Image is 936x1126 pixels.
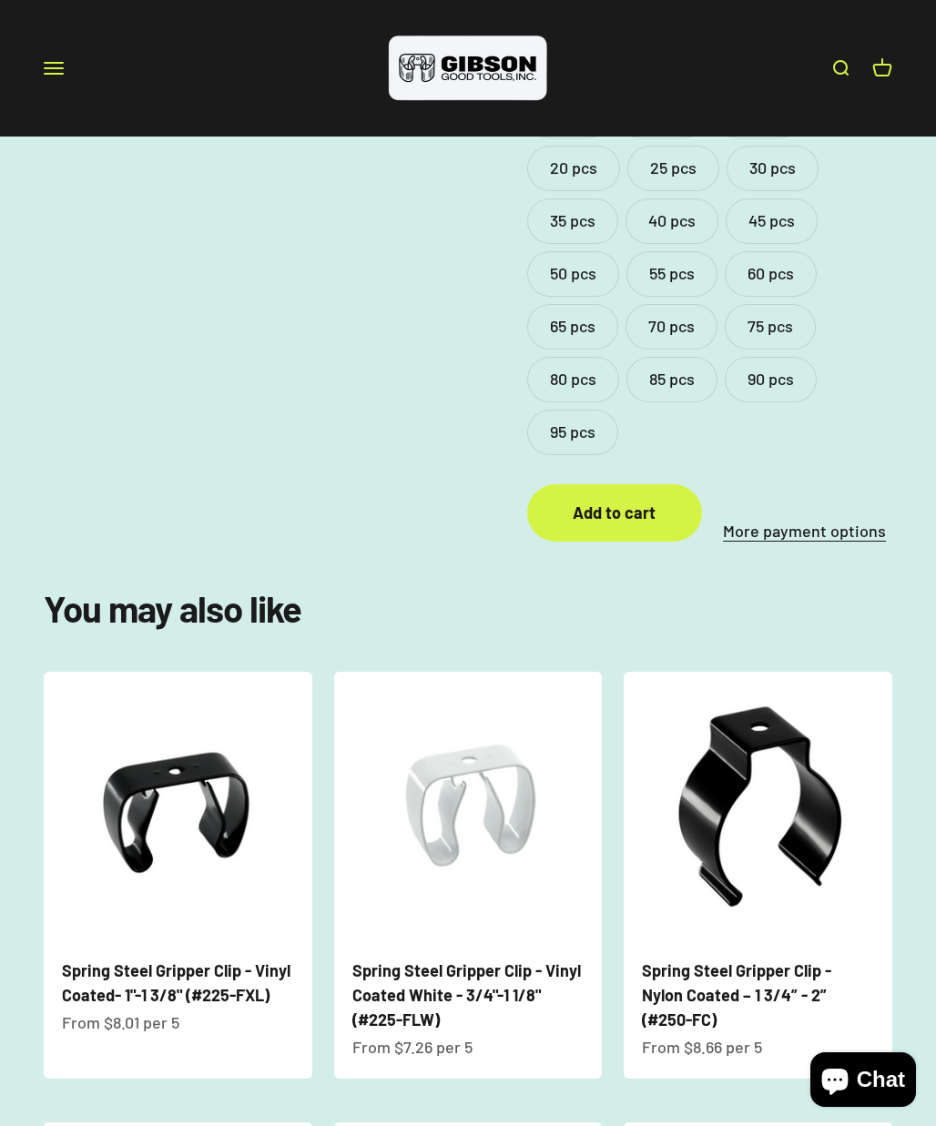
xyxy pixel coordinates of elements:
[642,960,831,1030] a: Spring Steel Gripper Clip - Nylon Coated – 1 3/4” - 2” (#250-FC)
[805,1052,921,1111] inbox-online-store-chat: Shopify online store chat
[44,586,301,630] split-lines: You may also like
[62,960,290,1005] a: Spring Steel Gripper Clip - Vinyl Coated- 1"-1 3/8" (#225-FXL)
[717,518,892,544] a: More payment options
[564,500,666,526] div: Add to cart
[352,1034,473,1060] sale-price: From $7.26 per 5
[642,1034,762,1060] sale-price: From $8.66 per 5
[527,484,703,542] button: Add to cart
[62,1009,179,1036] sale-price: From $8.01 per 5
[352,960,581,1030] a: Spring Steel Gripper Clip - Vinyl Coated White - 3/4"-1 1/8" (#225-FLW)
